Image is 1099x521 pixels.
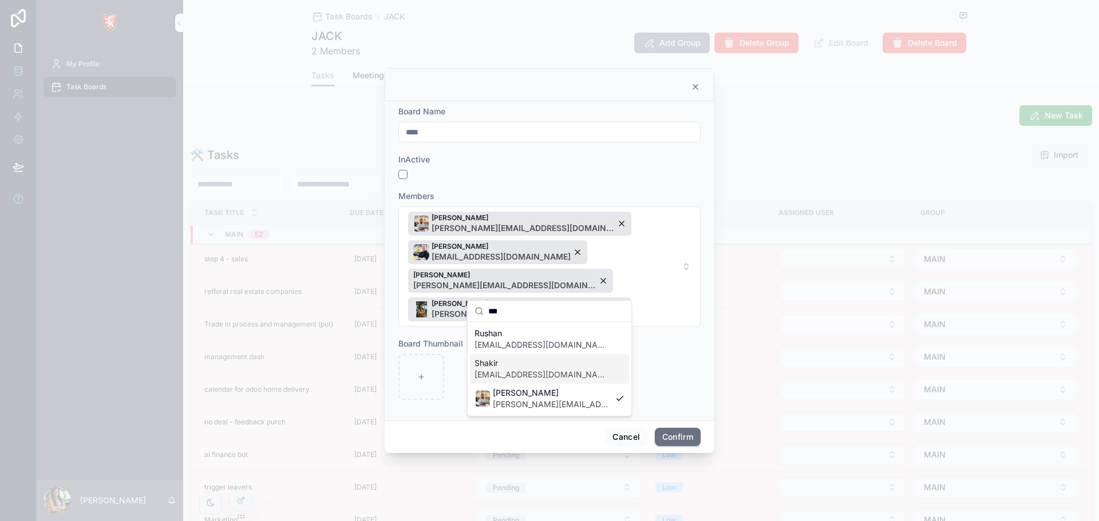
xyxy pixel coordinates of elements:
span: [PERSON_NAME][EMAIL_ADDRESS][DOMAIN_NAME] [432,308,615,320]
button: Unselect 40 [408,240,587,264]
button: Cancel [605,428,647,446]
span: Rushan [475,328,611,339]
span: [EMAIL_ADDRESS][DOMAIN_NAME] [432,251,571,263]
button: Unselect 5 [408,269,613,293]
span: InActive [398,154,430,164]
span: [PERSON_NAME][EMAIL_ADDRESS][DOMAIN_NAME] [413,280,596,291]
span: [EMAIL_ADDRESS][DOMAIN_NAME] [475,339,611,351]
span: Board Name [398,106,445,116]
span: Board Thumbnail [398,339,463,348]
span: [PERSON_NAME] [432,213,615,222]
button: Unselect 2 [408,297,631,321]
span: Members [398,191,434,201]
span: [EMAIL_ADDRESS][DOMAIN_NAME] [475,369,611,380]
div: Suggestions [468,322,631,416]
span: [PERSON_NAME] [432,299,615,308]
span: Shakir [475,357,611,369]
span: [PERSON_NAME] [432,242,571,251]
span: [PERSON_NAME][EMAIL_ADDRESS][DOMAIN_NAME] [432,222,615,234]
button: Unselect 13 [408,212,631,236]
span: [PERSON_NAME] [413,271,596,280]
button: Confirm [655,428,701,446]
button: Select Button [398,206,701,327]
span: [PERSON_NAME][EMAIL_ADDRESS][DOMAIN_NAME] [493,399,611,410]
span: [PERSON_NAME] [493,387,611,399]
